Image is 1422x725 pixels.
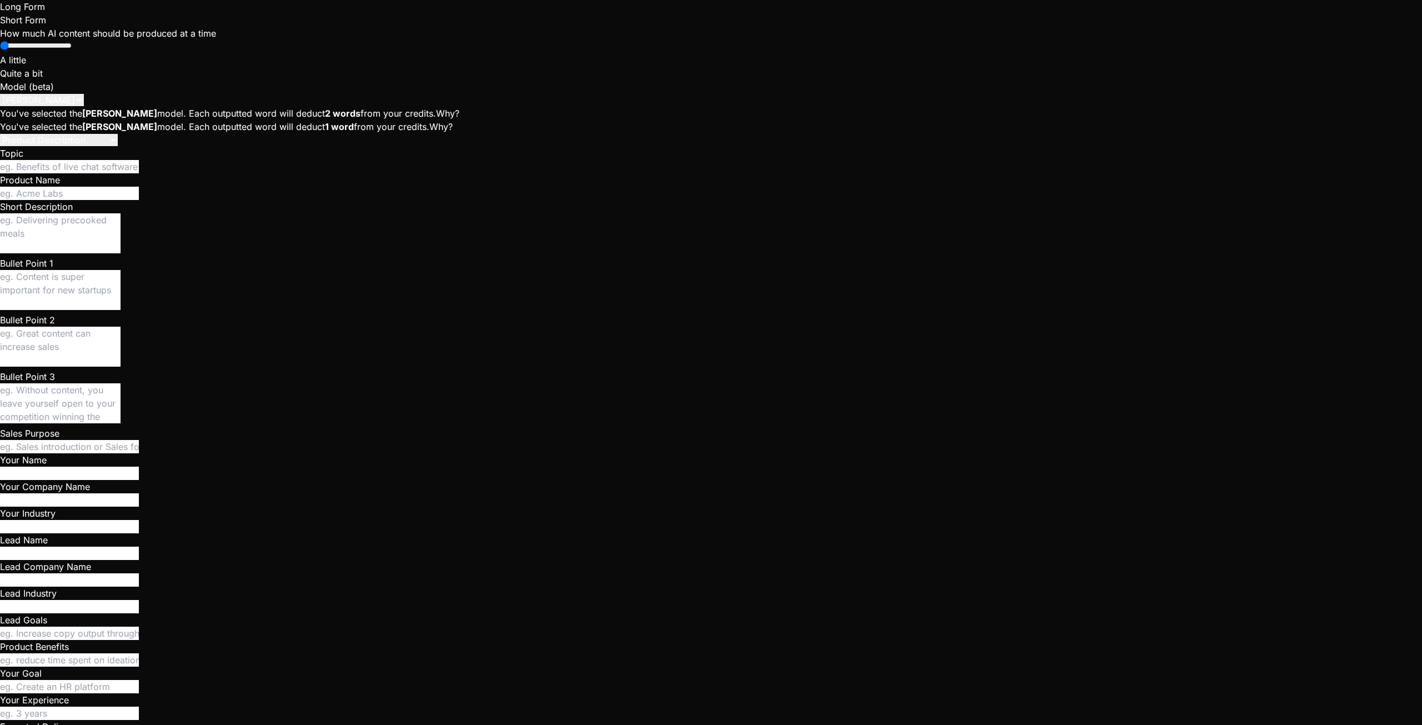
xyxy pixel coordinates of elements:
[325,121,354,132] strong: 1 word
[325,108,360,119] strong: 2 words
[429,121,453,132] a: Why?
[82,121,157,132] strong: [PERSON_NAME]
[436,108,459,119] a: Why?
[82,108,157,119] strong: [PERSON_NAME]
